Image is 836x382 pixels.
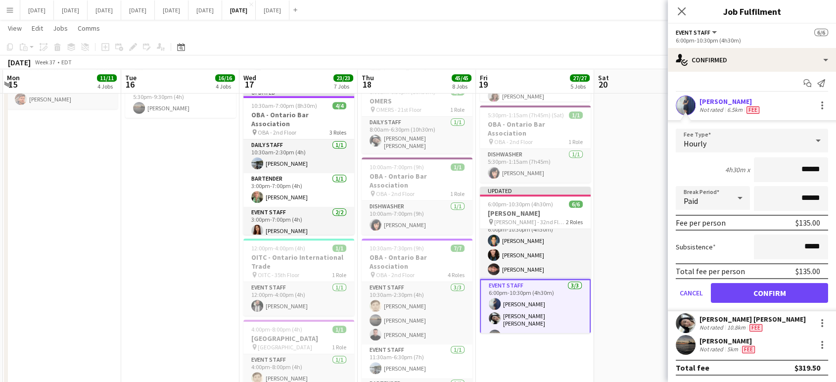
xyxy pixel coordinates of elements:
app-job-card: Updated6:00pm-10:30pm (4h30m)6/6[PERSON_NAME] [PERSON_NAME] - 32nd Floor2 RolesBartender3/36:00pm... [480,187,591,333]
button: [DATE] [121,0,155,20]
app-card-role: Event Staff2/23:00pm-7:00pm (4h)[PERSON_NAME] [243,207,354,255]
div: 6.5km [725,106,744,114]
div: 4h30m x [725,165,750,174]
div: Total fee [676,363,709,373]
div: Not rated [699,106,725,114]
span: Mon [7,73,20,82]
div: Fee per person [676,218,726,228]
div: [PERSON_NAME] [699,97,761,106]
span: OMERS - 21st Floor [376,106,421,113]
a: View [4,22,26,35]
div: Total fee per person [676,266,745,276]
div: 5km [725,345,740,353]
div: 5 Jobs [570,83,589,90]
span: 1/1 [451,163,464,171]
span: View [8,24,22,33]
div: $135.00 [795,218,820,228]
div: [DATE] [8,57,31,67]
button: Event Staff [676,29,718,36]
span: 18 [360,79,374,90]
div: $319.50 [794,363,820,373]
span: Week 37 [33,58,57,66]
app-card-role: Event Staff1/112:00pm-4:00pm (4h)[PERSON_NAME] [243,282,354,316]
div: Updated [480,187,591,194]
span: 3 Roles [329,129,346,136]
span: 19 [478,79,488,90]
div: Crew has different fees then in role [744,106,761,114]
span: Fee [742,346,755,353]
app-card-role: Daily Staff1/18:00am-6:30pm (10h30m)[PERSON_NAME] [PERSON_NAME] [362,117,472,153]
div: [PERSON_NAME] [699,336,757,345]
app-card-role: Bartender3/36:00pm-10:30pm (4h30m)[PERSON_NAME][PERSON_NAME][PERSON_NAME] [480,217,591,279]
app-job-card: Updated10:30am-7:00pm (8h30m)4/4OBA - Ontario Bar Association OBA - 2nd Floor3 RolesDaily Staff1/... [243,88,354,235]
span: 1/1 [332,326,346,333]
a: Jobs [49,22,72,35]
span: Hourly [684,139,706,148]
h3: OITC - Ontario International Trade [243,253,354,271]
span: 10:00am-7:00pm (9h) [370,163,424,171]
span: 7/7 [451,244,464,252]
span: 16 [124,79,137,90]
span: Fee [746,106,759,114]
span: 6/6 [569,200,583,208]
a: Comms [74,22,104,35]
div: Crew has different fees then in role [747,324,764,332]
span: 2 Roles [566,218,583,226]
span: 12:00pm-4:00pm (4h) [251,244,305,252]
span: Thu [362,73,374,82]
h3: OBA - Ontario Bar Association [480,120,591,138]
div: 10.8km [725,324,747,332]
app-card-role: Event Staff1/15:30pm-9:30pm (4h)[PERSON_NAME] [125,84,236,118]
app-card-role: Event Staff3/36:00pm-10:30pm (4h30m)[PERSON_NAME][PERSON_NAME] [PERSON_NAME][PERSON_NAME] [480,279,591,346]
span: 16/16 [215,74,235,82]
div: [PERSON_NAME] [PERSON_NAME] [699,315,806,324]
h3: [PERSON_NAME] [480,209,591,218]
app-job-card: 5:30pm-1:15am (7h45m) (Sat)1/1OBA - Ontario Bar Association OBA - 2nd Floor1 RoleDishwasher1/15:3... [480,105,591,183]
span: Sat [598,73,609,82]
span: 6/6 [814,29,828,36]
span: 1 Role [450,190,464,197]
span: Fri [480,73,488,82]
span: 10:30am-7:00pm (8h30m) [251,102,317,109]
span: 27/27 [570,74,590,82]
div: 7 Jobs [334,83,353,90]
app-card-role: Event Staff3/310:30am-2:30pm (4h)[PERSON_NAME][PERSON_NAME][PERSON_NAME] [362,282,472,344]
span: 4/4 [332,102,346,109]
app-card-role: Dishwasher1/110:00am-7:00pm (9h)[PERSON_NAME] [362,201,472,235]
span: 17 [242,79,256,90]
div: Not rated [699,324,725,332]
span: 15 [5,79,20,90]
app-job-card: 10:00am-7:00pm (9h)1/1OBA - Ontario Bar Association OBA - 2nd Floor1 RoleDishwasher1/110:00am-7:0... [362,157,472,235]
span: [PERSON_NAME] - 32nd Floor [494,218,566,226]
label: Subsistence [676,242,716,251]
app-job-card: 12:00pm-4:00pm (4h)1/1OITC - Ontario International Trade OITC - 35th Floor1 RoleEvent Staff1/112:... [243,239,354,316]
h3: OBA - Ontario Bar Association [362,172,472,190]
div: EDT [61,58,72,66]
span: 6:00pm-10:30pm (4h30m) [488,200,553,208]
div: 4 Jobs [97,83,116,90]
span: Fee [749,324,762,332]
span: 4:00pm-8:00pm (4h) [251,326,302,333]
button: Cancel [676,283,707,303]
span: 1/1 [332,244,346,252]
span: 4 Roles [448,271,464,279]
span: Jobs [53,24,68,33]
div: $135.00 [795,266,820,276]
app-card-role: Event Staff1/111:30am-6:30pm (7h)[PERSON_NAME] [362,344,472,378]
button: Confirm [711,283,828,303]
h3: [GEOGRAPHIC_DATA] [243,334,354,343]
div: Crew has different fees then in role [740,345,757,353]
button: [DATE] [155,0,188,20]
span: 1 Role [568,138,583,145]
span: 20 [597,79,609,90]
span: Event Staff [676,29,710,36]
app-job-card: 8:00am-6:30pm (10h30m)1/1OMERS OMERS - 21st Floor1 RoleDaily Staff1/18:00am-6:30pm (10h30m)[PERSO... [362,82,472,153]
div: 4 Jobs [216,83,234,90]
span: 1/1 [569,111,583,119]
button: [DATE] [188,0,222,20]
app-card-role: Bartender1/13:00pm-7:00pm (4h)[PERSON_NAME] [243,173,354,207]
h3: OMERS [362,96,472,105]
